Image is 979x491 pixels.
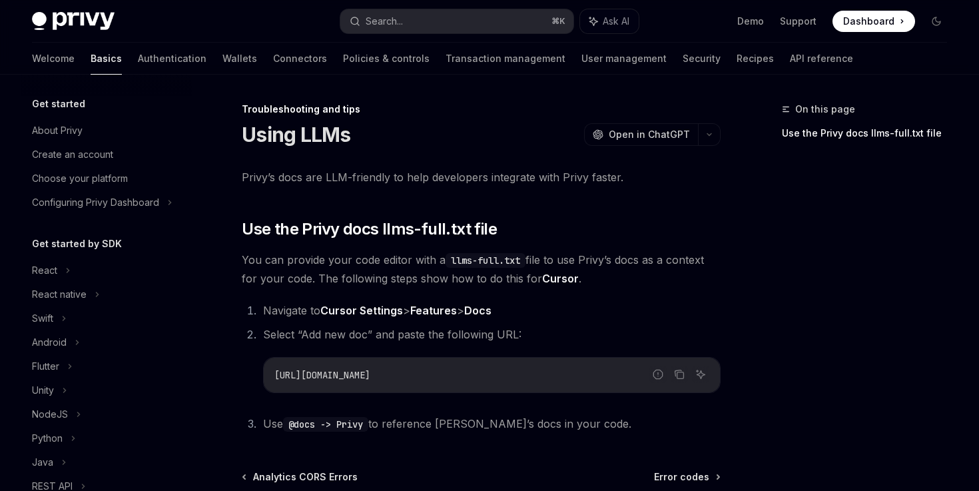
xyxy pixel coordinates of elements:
[780,15,816,28] a: Support
[340,9,573,33] button: Search...⌘K
[926,11,947,32] button: Toggle dark mode
[32,454,53,470] div: Java
[242,123,351,147] h1: Using LLMs
[21,167,192,191] a: Choose your platform
[782,123,958,144] a: Use the Privy docs llms-full.txt file
[242,103,721,116] div: Troubleshooting and tips
[683,43,721,75] a: Security
[603,15,629,28] span: Ask AI
[542,272,579,286] a: Cursor
[790,43,853,75] a: API reference
[446,43,565,75] a: Transaction management
[32,358,59,374] div: Flutter
[446,253,525,268] code: llms-full.txt
[832,11,915,32] a: Dashboard
[138,43,206,75] a: Authentication
[32,195,159,211] div: Configuring Privy Dashboard
[32,12,115,31] img: dark logo
[32,43,75,75] a: Welcome
[795,101,855,117] span: On this page
[343,43,430,75] a: Policies & controls
[242,250,721,288] span: You can provide your code editor with a file to use Privy’s docs as a context for your code. The ...
[263,304,491,317] span: Navigate to > >
[32,406,68,422] div: NodeJS
[654,470,709,484] span: Error codes
[32,262,57,278] div: React
[242,219,497,240] span: Use the Privy docs llms-full.txt file
[32,236,122,252] h5: Get started by SDK
[737,15,764,28] a: Demo
[32,310,53,326] div: Swift
[32,96,85,112] h5: Get started
[32,334,67,350] div: Android
[654,470,719,484] a: Error codes
[243,470,358,484] a: Analytics CORS Errors
[263,417,631,430] span: Use to reference [PERSON_NAME]’s docs in your code.
[32,382,54,398] div: Unity
[32,147,113,163] div: Create an account
[253,470,358,484] span: Analytics CORS Errors
[32,286,87,302] div: React native
[320,304,403,317] strong: Cursor Settings
[32,171,128,187] div: Choose your platform
[609,128,690,141] span: Open in ChatGPT
[649,366,667,383] button: Report incorrect code
[737,43,774,75] a: Recipes
[464,304,491,317] strong: Docs
[21,119,192,143] a: About Privy
[263,328,521,341] span: Select “Add new doc” and paste the following URL:
[584,123,698,146] button: Open in ChatGPT
[274,369,370,381] span: [URL][DOMAIN_NAME]
[410,304,457,317] strong: Features
[91,43,122,75] a: Basics
[283,417,368,432] code: @docs -> Privy
[581,43,667,75] a: User management
[671,366,688,383] button: Copy the contents from the code block
[580,9,639,33] button: Ask AI
[366,13,403,29] div: Search...
[222,43,257,75] a: Wallets
[273,43,327,75] a: Connectors
[551,16,565,27] span: ⌘ K
[242,168,721,187] span: Privy’s docs are LLM-friendly to help developers integrate with Privy faster.
[32,123,83,139] div: About Privy
[21,143,192,167] a: Create an account
[32,430,63,446] div: Python
[843,15,894,28] span: Dashboard
[692,366,709,383] button: Ask AI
